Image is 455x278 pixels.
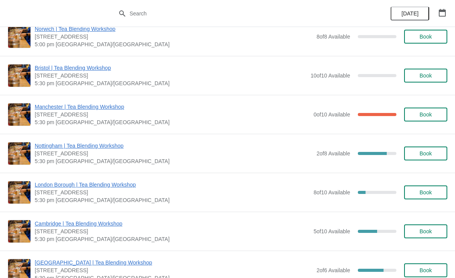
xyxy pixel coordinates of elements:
span: Manchester | Tea Blending Workshop [35,103,310,111]
span: 5:30 pm [GEOGRAPHIC_DATA]/[GEOGRAPHIC_DATA] [35,196,310,204]
span: [STREET_ADDRESS] [35,227,310,235]
span: Norwich | Tea Blending Workshop [35,25,313,33]
img: Nottingham | Tea Blending Workshop | 24 Bridlesmith Gate, Nottingham NG1 2GQ, UK | 5:30 pm Europe... [8,142,30,165]
span: [GEOGRAPHIC_DATA] | Tea Blending Workshop [35,259,313,266]
span: 0 of 10 Available [313,111,350,118]
button: Book [404,185,447,199]
span: London Borough | Tea Blending Workshop [35,181,310,189]
span: Book [420,150,432,157]
span: 2 of 6 Available [317,267,350,273]
img: London Borough | Tea Blending Workshop | 7 Park St, London SE1 9AB, UK | 5:30 pm Europe/London [8,181,30,204]
span: Book [420,34,432,40]
span: Book [420,267,432,273]
span: [STREET_ADDRESS] [35,150,313,157]
button: [DATE] [391,7,429,20]
button: Book [404,263,447,277]
button: Book [404,108,447,121]
input: Search [129,7,341,20]
span: 5:30 pm [GEOGRAPHIC_DATA]/[GEOGRAPHIC_DATA] [35,118,310,126]
span: Book [420,72,432,79]
button: Book [404,147,447,160]
span: 8 of 8 Available [317,34,350,40]
img: Manchester | Tea Blending Workshop | 57 Church St, Manchester, M4 1PD | 5:30 pm Europe/London [8,103,30,126]
span: [STREET_ADDRESS] [35,33,313,40]
button: Book [404,69,447,83]
span: 5:30 pm [GEOGRAPHIC_DATA]/[GEOGRAPHIC_DATA] [35,235,310,243]
span: 8 of 10 Available [313,189,350,195]
span: [STREET_ADDRESS] [35,72,307,79]
span: Book [420,189,432,195]
span: 5:30 pm [GEOGRAPHIC_DATA]/[GEOGRAPHIC_DATA] [35,157,313,165]
span: Book [420,111,432,118]
span: 5 of 10 Available [313,228,350,234]
span: Book [420,228,432,234]
span: 10 of 10 Available [310,72,350,79]
span: [DATE] [401,10,418,17]
img: Bristol | Tea Blending Workshop | 73 Park Street, Bristol, BS1 5PB | 5:30 pm Europe/London [8,64,30,87]
span: 2 of 8 Available [317,150,350,157]
span: [STREET_ADDRESS] [35,266,313,274]
span: Cambridge | Tea Blending Workshop [35,220,310,227]
span: Bristol | Tea Blending Workshop [35,64,307,72]
button: Book [404,224,447,238]
img: Norwich | Tea Blending Workshop | 9 Back Of The Inns, Norwich NR2 1PT, UK | 5:00 pm Europe/London [8,25,30,48]
span: [STREET_ADDRESS] [35,111,310,118]
img: Cambridge | Tea Blending Workshop | 8-9 Green Street, Cambridge, CB2 3JU | 5:30 pm Europe/London [8,220,30,243]
span: 5:00 pm [GEOGRAPHIC_DATA]/[GEOGRAPHIC_DATA] [35,40,313,48]
button: Book [404,30,447,44]
span: 5:30 pm [GEOGRAPHIC_DATA]/[GEOGRAPHIC_DATA] [35,79,307,87]
span: Nottingham | Tea Blending Workshop [35,142,313,150]
span: [STREET_ADDRESS] [35,189,310,196]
